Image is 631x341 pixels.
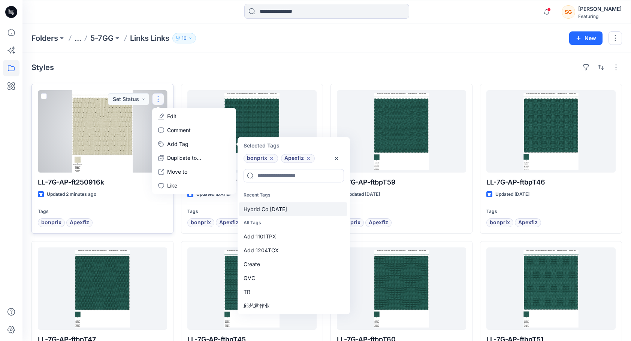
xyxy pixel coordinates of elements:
[239,138,348,152] p: Selected Tags
[38,90,167,173] a: LL-7G-AP-ft250916k
[167,154,201,162] p: Duplicate to...
[38,208,167,216] p: Tags
[337,208,466,216] p: Tags
[187,90,317,173] a: LL-7G-AP-ftbpT50
[239,271,347,285] div: QVC
[239,229,347,243] div: Add 1101TPX
[239,285,347,299] div: TR
[167,126,191,134] p: Comment
[346,191,380,198] p: Updated [DATE]
[219,218,239,227] span: Apexfiz
[337,90,466,173] a: LL-7G-AP-ftbpT59
[562,5,575,19] div: SG
[187,208,317,216] p: Tags
[38,177,167,188] p: LL-7G-AP-ft250916k
[196,191,230,198] p: Updated [DATE]
[182,34,187,42] p: 10
[167,112,176,120] p: Edit
[130,33,169,43] p: Links Links
[569,31,603,45] button: New
[247,154,267,163] span: bonprix
[490,218,510,227] span: bonprix
[31,33,58,43] a: Folders
[187,247,317,330] a: LL-7G-AP-ftbpT45
[495,191,529,198] p: Updated [DATE]
[239,188,347,202] p: Recent Tags
[239,257,347,271] div: Create
[369,218,388,227] span: Apexfiz
[486,177,616,188] p: LL-7G-AP-ftbpT46
[90,33,114,43] a: 5-7GG
[191,218,211,227] span: bonprix
[47,191,96,198] p: Updated 2 minutes ago
[167,168,187,176] p: Move to
[239,202,347,216] div: Hybrid Co [DATE]
[167,182,177,189] p: Like
[486,90,616,173] a: LL-7G-AP-ftbpT46
[172,33,196,43] button: 10
[75,33,81,43] button: ...
[154,137,235,151] button: Add Tag
[70,218,89,227] span: Apexfiz
[518,218,538,227] span: Apexfiz
[239,243,347,257] div: Add 1204TCX
[337,177,466,188] p: LL-7G-AP-ftbpT59
[337,247,466,330] a: LL-7G-AP-ftbpT60
[239,216,347,230] p: All Tags
[154,109,235,123] a: Edit
[578,13,622,19] div: Featuring
[38,247,167,330] a: LL-7G-AP-ftbpT47
[31,63,54,72] h4: Styles
[340,218,360,227] span: bonprix
[239,299,347,313] div: 邱艺君作业
[578,4,622,13] div: [PERSON_NAME]
[284,154,304,163] span: Apexfiz
[486,247,616,330] a: LL-7G-AP-ftbpT51
[41,218,61,227] span: bonprix
[486,208,616,216] p: Tags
